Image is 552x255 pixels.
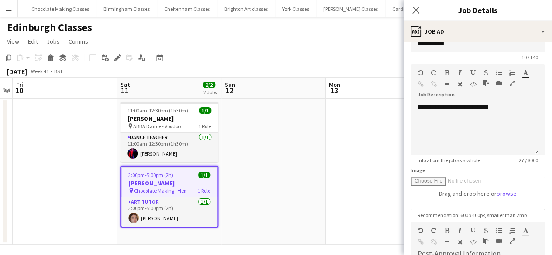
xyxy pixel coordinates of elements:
[120,102,218,162] app-job-card: 11:00am-12:30pm (1h30m)1/1[PERSON_NAME] ABBA Dance - Voodoo1 RoleDance Teacher1/111:00am-12:30pm ...
[496,227,502,234] button: Unordered List
[483,227,489,234] button: Strikethrough
[217,0,275,17] button: Brighton Art classes
[7,37,19,45] span: View
[385,0,449,17] button: Cardiff Food Packages
[134,187,187,194] span: Chocolate Making - Hen
[199,107,211,114] span: 1/1
[411,212,534,218] span: Recommendation: 600 x 400px, smaller than 2mb
[69,37,88,45] span: Comms
[16,81,23,88] span: Fri
[418,69,424,76] button: Undo
[203,89,217,95] div: 2 Jobs
[3,36,23,47] a: View
[496,238,502,245] button: Insert video
[127,107,188,114] span: 11:00am-12:30pm (1h30m)
[457,81,463,88] button: Clear Formatting
[54,68,63,75] div: BST
[431,227,437,234] button: Redo
[120,133,218,162] app-card-role: Dance Teacher1/111:00am-12:30pm (1h30m)[PERSON_NAME]
[47,37,60,45] span: Jobs
[496,69,502,76] button: Unordered List
[457,227,463,234] button: Italic
[15,85,23,95] span: 10
[483,238,489,245] button: Paste as plain text
[24,0,96,17] button: Chocolate Making Classes
[444,227,450,234] button: Bold
[24,36,41,47] a: Edit
[120,166,218,228] app-job-card: 3:00pm-5:00pm (2h)1/1[PERSON_NAME] Chocolate Making - Hen1 RoleArt Tutor1/13:00pm-5:00pm (2h)[PER...
[483,69,489,76] button: Strikethrough
[522,227,528,234] button: Text Color
[133,123,181,129] span: ABBA Dance - Voodoo
[509,69,515,76] button: Ordered List
[470,227,476,234] button: Underline
[411,157,487,163] span: Info about the job as a whole
[223,85,235,95] span: 12
[28,37,38,45] span: Edit
[457,238,463,245] button: Clear Formatting
[509,238,515,245] button: Fullscreen
[483,80,489,87] button: Paste as plain text
[522,69,528,76] button: Text Color
[96,0,157,17] button: Birmingham Classes
[65,36,92,47] a: Comms
[457,69,463,76] button: Italic
[128,172,173,178] span: 3:00pm-5:00pm (2h)
[7,67,27,76] div: [DATE]
[29,68,51,75] span: Week 41
[418,227,424,234] button: Undo
[119,85,130,95] span: 11
[316,0,385,17] button: [PERSON_NAME] Classes
[121,197,217,227] app-card-role: Art Tutor1/13:00pm-5:00pm (2h)[PERSON_NAME]
[198,187,210,194] span: 1 Role
[509,227,515,234] button: Ordered List
[496,80,502,87] button: Insert video
[444,238,450,245] button: Horizontal Line
[509,80,515,87] button: Fullscreen
[157,0,217,17] button: Cheltenham Classes
[470,81,476,88] button: HTML Code
[275,0,316,17] button: York Classes
[512,157,545,163] span: 27 / 8000
[470,238,476,245] button: HTML Code
[43,36,63,47] a: Jobs
[7,21,92,34] h1: Edinburgh Classes
[470,69,476,76] button: Underline
[199,123,211,129] span: 1 Role
[404,21,552,42] div: Job Ad
[203,82,215,88] span: 2/2
[444,69,450,76] button: Bold
[444,81,450,88] button: Horizontal Line
[198,172,210,178] span: 1/1
[514,54,545,61] span: 10 / 140
[121,179,217,187] h3: [PERSON_NAME]
[120,115,218,122] h3: [PERSON_NAME]
[225,81,235,88] span: Sun
[328,85,340,95] span: 13
[404,4,552,16] h3: Job Details
[329,81,340,88] span: Mon
[431,69,437,76] button: Redo
[120,81,130,88] span: Sat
